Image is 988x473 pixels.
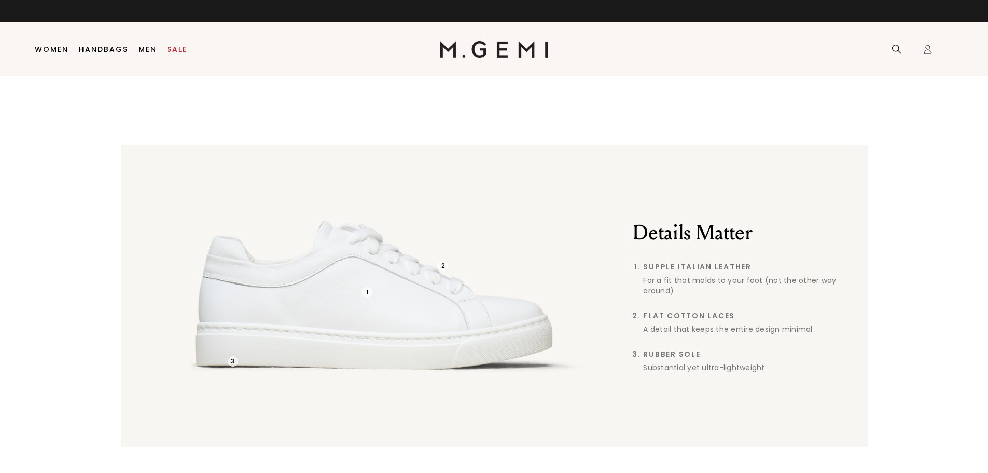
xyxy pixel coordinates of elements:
a: Women [35,45,68,53]
div: For a fit that molds to your foot (not the other way around) [643,275,841,296]
img: M.Gemi [440,41,548,58]
a: Handbags [79,45,128,53]
span: flat cotton laces [643,312,841,320]
div: 1 [362,287,372,298]
div: Substantial yet ultra-lightweight [643,362,841,373]
a: Men [138,45,157,53]
div: 2 [438,261,448,271]
div: 3 [228,356,238,367]
a: Sale [167,45,187,53]
h2: Details Matter [633,220,841,245]
span: supple italian leather [643,263,841,271]
div: A detail that keeps the entire design minimal [643,324,841,334]
span: rubber sole [643,350,841,358]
